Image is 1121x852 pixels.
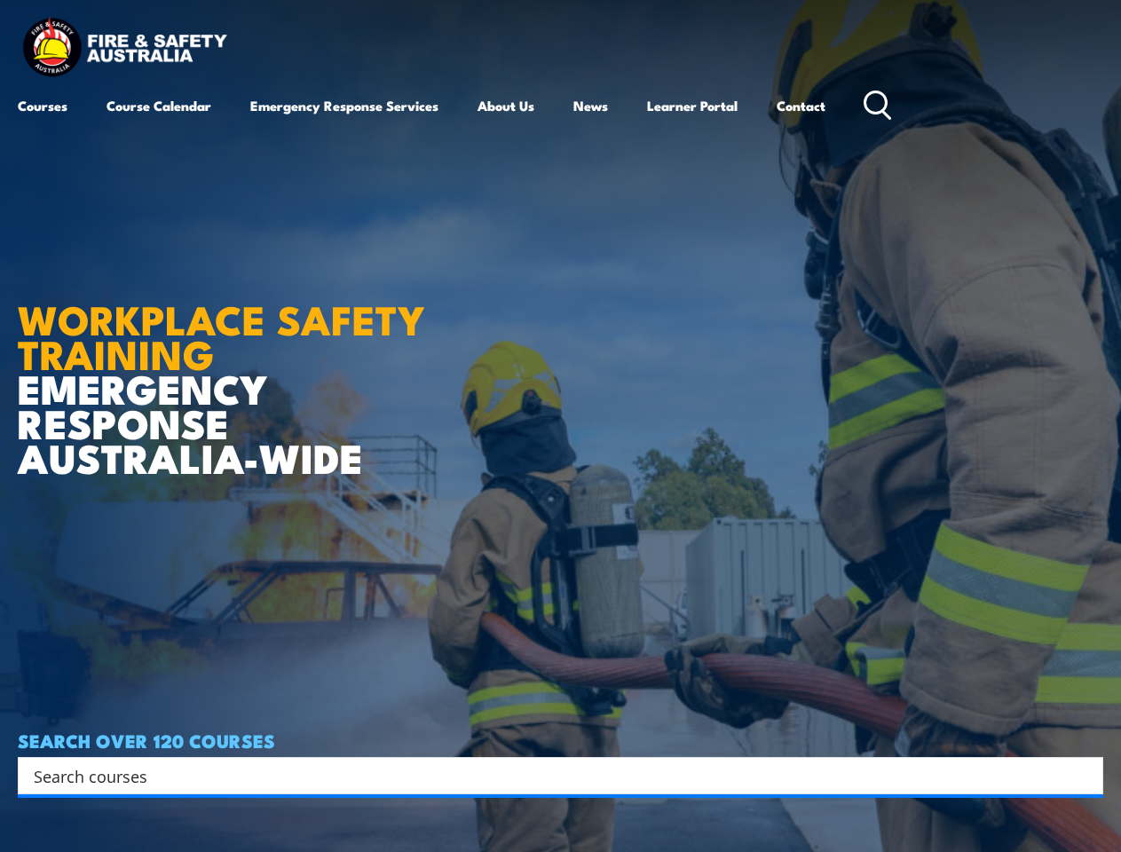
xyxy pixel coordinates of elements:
[18,256,452,475] h1: EMERGENCY RESPONSE AUSTRALIA-WIDE
[647,84,738,127] a: Learner Portal
[18,84,67,127] a: Courses
[37,763,1068,788] form: Search form
[18,288,425,383] strong: WORKPLACE SAFETY TRAINING
[250,84,438,127] a: Emergency Response Services
[1072,763,1097,788] button: Search magnifier button
[107,84,211,127] a: Course Calendar
[34,762,1064,789] input: Search input
[573,84,608,127] a: News
[18,730,1103,750] h4: SEARCH OVER 120 COURSES
[777,84,825,127] a: Contact
[478,84,534,127] a: About Us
